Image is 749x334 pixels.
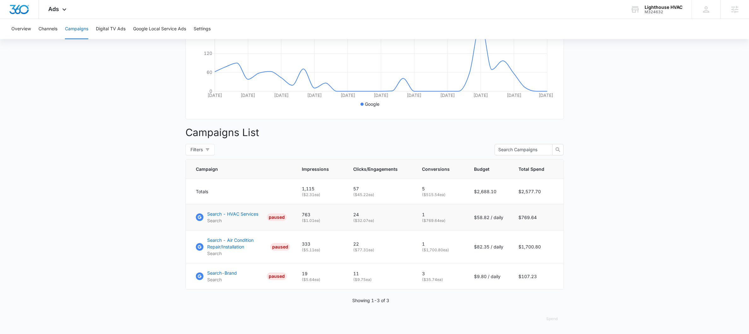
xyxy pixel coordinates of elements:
p: $58.82 / daily [474,214,503,221]
p: ( $2.31 ea) [302,192,338,198]
p: ( $77.31 ea) [353,247,407,253]
p: Search-Brand [207,270,237,276]
button: Digital TV Ads [96,19,126,39]
div: account id [645,10,682,14]
p: Search [207,276,237,283]
p: 22 [353,241,407,247]
p: ( $1,700.80 ea) [422,247,459,253]
td: $2,577.70 [511,179,564,204]
tspan: [DATE] [374,92,388,98]
p: 19 [302,270,338,277]
tspan: 120 [204,51,212,56]
p: 763 [302,211,338,218]
tspan: [DATE] [506,92,521,98]
span: Filters [190,146,203,153]
tspan: 60 [207,69,212,75]
span: Ads [48,6,59,12]
a: Google AdsSearch - Air Condition Repair/InstallationSearchPAUSED [196,237,287,257]
p: Google [365,101,379,107]
p: ( $769.64 ea) [422,218,459,224]
a: Google AdsSearch-BrandSearchPAUSED [196,270,287,283]
img: Google Ads [196,272,203,280]
p: $9.80 / daily [474,273,503,280]
input: Search Campaigns [498,146,544,153]
div: PAUSED [267,272,287,280]
button: search [552,144,564,155]
tspan: [DATE] [241,92,255,98]
p: ( $1.01 ea) [302,218,338,224]
span: Budget [474,166,494,172]
img: Google Ads [196,213,203,221]
div: Totals [196,188,287,195]
p: Search [207,250,268,257]
td: $769.64 [511,204,564,230]
a: Google AdsSearch - HVAC ServicesSearchPAUSED [196,211,287,224]
tspan: 0 [209,88,212,94]
p: 1 [422,211,459,218]
p: ( $5.11 ea) [302,247,338,253]
td: $1,700.80 [511,230,564,263]
p: ( $515.54 ea) [422,192,459,198]
tspan: [DATE] [340,92,355,98]
p: Search [207,217,258,224]
p: 5 [422,185,459,192]
div: PAUSED [270,243,290,251]
p: ( $9.75 ea) [353,277,407,283]
p: ( $45.22 ea) [353,192,407,198]
p: $2,688.10 [474,188,503,195]
p: Showing 1-3 of 3 [352,297,389,304]
p: 1,115 [302,185,338,192]
p: 3 [422,270,459,277]
span: Clicks/Engagements [353,166,398,172]
tspan: [DATE] [440,92,454,98]
tspan: [DATE] [538,92,553,98]
p: Search - HVAC Services [207,211,258,217]
button: Spend [540,311,564,326]
span: Conversions [422,166,450,172]
p: ( $32.07 ea) [353,218,407,224]
tspan: [DATE] [407,92,421,98]
p: $82.35 / daily [474,243,503,250]
div: account name [645,5,682,10]
tspan: [DATE] [208,92,222,98]
span: search [553,147,563,152]
button: Google Local Service Ads [133,19,186,39]
button: Filters [185,144,215,155]
p: ( $35.74 ea) [422,277,459,283]
tspan: [DATE] [473,92,488,98]
span: Impressions [302,166,329,172]
div: PAUSED [267,213,287,221]
p: ( $5.64 ea) [302,277,338,283]
p: 57 [353,185,407,192]
p: 333 [302,241,338,247]
p: 11 [353,270,407,277]
button: Overview [11,19,31,39]
tspan: [DATE] [274,92,288,98]
p: 24 [353,211,407,218]
button: Campaigns [65,19,88,39]
button: Settings [194,19,211,39]
p: Search - Air Condition Repair/Installation [207,237,268,250]
img: Google Ads [196,243,203,251]
p: 1 [422,241,459,247]
tspan: [DATE] [307,92,322,98]
span: Total Spend [518,166,544,172]
button: Channels [38,19,57,39]
td: $107.23 [511,263,564,289]
span: Campaign [196,166,278,172]
p: Campaigns List [185,125,564,140]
